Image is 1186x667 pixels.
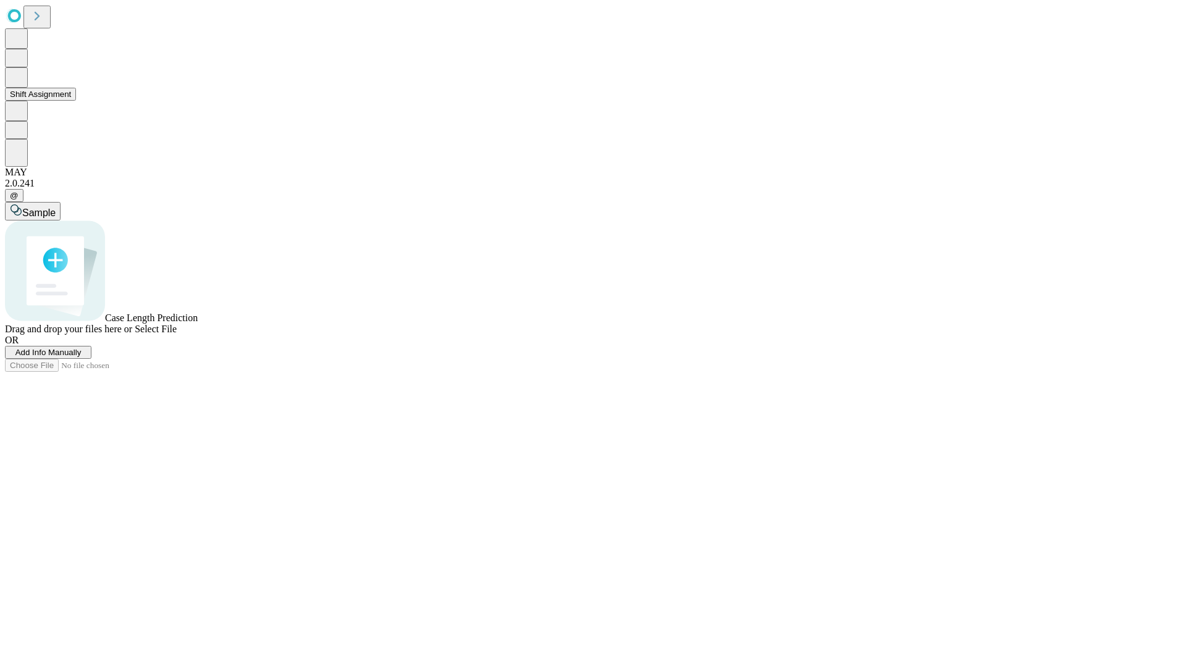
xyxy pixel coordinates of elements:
[15,348,82,357] span: Add Info Manually
[5,88,76,101] button: Shift Assignment
[135,324,177,334] span: Select File
[5,202,61,220] button: Sample
[5,189,23,202] button: @
[5,178,1181,189] div: 2.0.241
[10,191,19,200] span: @
[22,208,56,218] span: Sample
[5,346,91,359] button: Add Info Manually
[5,167,1181,178] div: MAY
[5,335,19,345] span: OR
[105,313,198,323] span: Case Length Prediction
[5,324,132,334] span: Drag and drop your files here or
